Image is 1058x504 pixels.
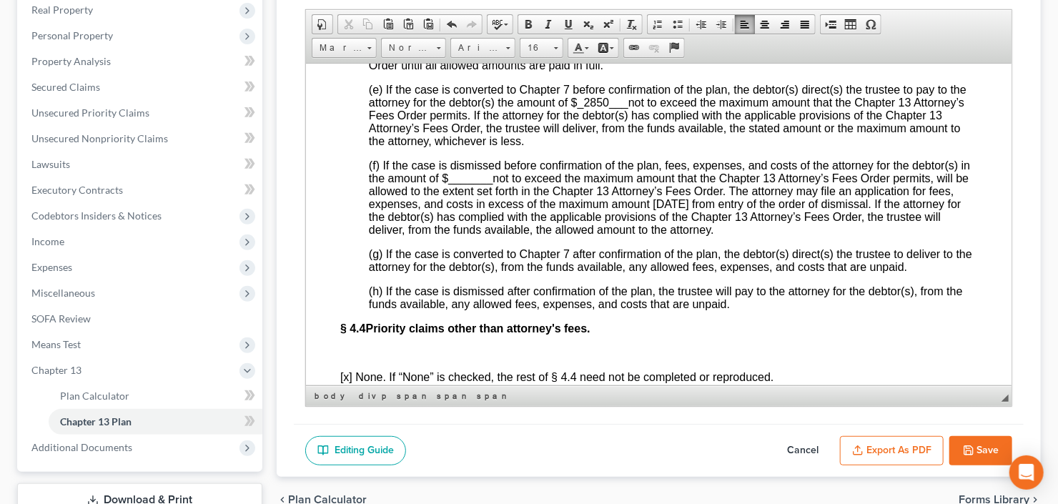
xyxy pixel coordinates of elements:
[49,409,262,435] a: Chapter 13 Plan
[49,383,262,409] a: Plan Calculator
[20,306,262,332] a: SOFA Review
[488,15,513,34] a: Spell Checker
[520,39,549,57] span: 16
[648,15,668,34] a: Insert/Remove Numbered List
[418,15,438,34] a: Paste from Word
[31,261,72,273] span: Expenses
[378,15,398,34] a: Paste
[771,436,834,466] button: Cancel
[861,15,881,34] a: Insert Special Character
[31,441,132,453] span: Additional Documents
[624,39,644,57] a: Link
[305,436,406,466] a: Editing Guide
[518,15,538,34] a: Bold
[821,15,841,34] a: Insert Page Break for Printing
[358,15,378,34] a: Copy
[306,64,1012,385] iframe: Rich Text Editor, document-ckeditor
[312,15,332,34] a: Document Properties
[434,389,473,403] a: span element
[840,436,944,466] button: Export as PDF
[593,39,618,57] a: Background Color
[31,364,81,376] span: Chapter 13
[20,100,262,126] a: Unsecured Priority Claims
[644,39,664,57] a: Unlink
[31,209,162,222] span: Codebtors Insiders & Notices
[1002,395,1009,402] span: Resize
[20,152,262,177] a: Lawsuits
[20,126,262,152] a: Unsecured Nonpriority Claims
[598,15,618,34] a: Superscript
[312,389,355,403] a: body element
[31,287,95,299] span: Miscellaneous
[622,15,642,34] a: Remove Format
[775,15,795,34] a: Align Right
[20,177,262,203] a: Executory Contracts
[20,49,262,74] a: Property Analysis
[668,15,688,34] a: Insert/Remove Bulleted List
[520,38,563,58] a: 16
[711,15,731,34] a: Increase Indent
[1009,455,1044,490] div: Open Intercom Messenger
[31,107,149,119] span: Unsecured Priority Claims
[31,4,93,16] span: Real Property
[795,15,815,34] a: Justify
[394,389,432,403] a: span element
[379,389,392,403] a: p element
[31,184,123,196] span: Executory Contracts
[312,39,362,57] span: Marker
[31,81,100,93] span: Secured Claims
[356,389,377,403] a: div element
[398,15,418,34] a: Paste as plain text
[31,338,81,350] span: Means Test
[755,15,775,34] a: Center
[568,39,593,57] a: Text Color
[735,15,755,34] a: Align Left
[558,15,578,34] a: Underline
[31,29,113,41] span: Personal Property
[31,132,168,144] span: Unsecured Nonpriority Claims
[841,15,861,34] a: Table
[442,15,462,34] a: Undo
[664,39,684,57] a: Anchor
[31,55,111,67] span: Property Analysis
[578,15,598,34] a: Subscript
[949,436,1012,466] button: Save
[60,390,129,402] span: Plan Calculator
[462,15,482,34] a: Redo
[338,15,358,34] a: Cut
[312,38,377,58] a: Marker
[450,38,515,58] a: Arial
[60,415,132,428] span: Chapter 13 Plan
[31,158,70,170] span: Lawsuits
[382,39,432,57] span: Normal
[691,15,711,34] a: Decrease Indent
[20,74,262,100] a: Secured Claims
[31,235,64,247] span: Income
[31,312,91,325] span: SOFA Review
[538,15,558,34] a: Italic
[474,389,513,403] a: span element
[381,38,446,58] a: Normal
[451,39,501,57] span: Arial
